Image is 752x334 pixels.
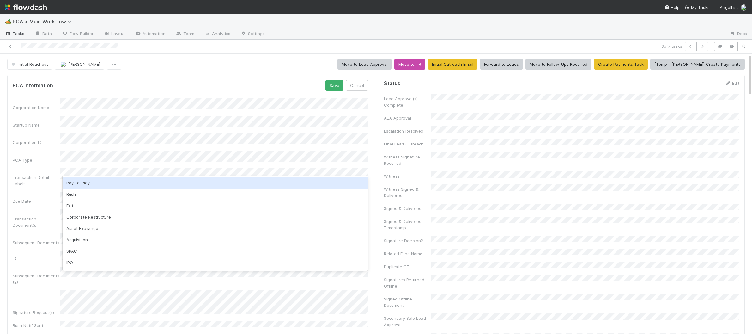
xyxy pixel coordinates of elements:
[384,186,431,199] div: Witness Signed & Delivered
[720,5,738,10] span: AngelList
[199,29,235,39] a: Analytics
[480,59,523,70] button: Forward to Leads
[13,18,75,25] span: PCA > Main Workflow
[384,154,431,166] div: Witness Signature Required
[384,296,431,308] div: Signed Offline Document
[63,245,368,257] div: SPAC
[525,59,591,70] button: Move to Follow-Ups Required
[57,29,99,39] a: Flow Builder
[68,62,100,67] span: [PERSON_NAME]
[60,61,66,67] img: avatar_2bce2475-05ee-46d3-9413-d3901f5fa03f.png
[13,198,60,204] div: Due Date
[741,4,747,11] img: avatar_2bce2475-05ee-46d3-9413-d3901f5fa03f.png
[325,80,343,91] button: Save
[13,104,60,111] div: Corporation Name
[5,2,47,13] img: logo-inverted-e16ddd16eac7371096b0.svg
[99,29,130,39] a: Layout
[13,255,60,262] div: ID
[661,43,682,49] span: 3 of 7 tasks
[13,309,60,316] div: Signature Request(s)
[725,81,739,86] a: Edit
[5,30,25,37] span: Tasks
[685,5,710,10] span: My Tasks
[55,59,104,70] button: [PERSON_NAME]
[13,83,53,89] h5: PCA Information
[13,139,60,145] div: Corporation ID
[13,322,60,329] div: Rush Notif Sent
[337,59,392,70] button: Move to Lead Approval
[725,29,752,39] a: Docs
[384,205,431,212] div: Signed & Delivered
[235,29,270,39] a: Settings
[63,257,368,268] div: IPO
[63,177,368,189] div: Pay-to-Play
[384,96,431,108] div: Lead Approval(s) Complete
[384,141,431,147] div: Final Lead Outreach
[664,4,680,10] div: Help
[10,62,48,67] span: Initial Reachout
[384,128,431,134] div: Escalation Resolved
[62,30,94,37] span: Flow Builder
[685,4,710,10] a: My Tasks
[63,211,368,223] div: Corporate Restructure
[13,273,60,285] div: Subsequent Documents (2)
[63,234,368,245] div: Acquisition
[13,216,60,228] div: Transaction Document(s)
[650,59,745,70] button: [Temp - [PERSON_NAME]] Create Payments
[7,59,52,70] button: Initial Reachout
[30,29,57,39] a: Data
[13,174,60,187] div: Transaction Detail Labels
[384,238,431,244] div: Signature Decision?
[63,223,368,234] div: Asset Exchange
[394,59,425,70] button: Move to TR
[384,250,431,257] div: Related Fund Name
[63,268,368,280] div: Re-domicile
[384,218,431,231] div: Signed & Delivered Timestamp
[63,189,368,200] div: Rush
[384,115,431,121] div: ALA Approval
[13,122,60,128] div: Startup Name
[346,80,368,91] button: Cancel
[384,315,431,328] div: Secondary Sale Lead Approval
[384,263,431,270] div: Duplicate CT
[594,59,648,70] button: Create Payments Task
[130,29,171,39] a: Automation
[63,200,368,211] div: Exit
[428,59,477,70] button: Initial Outreach Email
[5,19,11,24] span: 🏕️
[13,157,60,163] div: PCA Type
[384,173,431,179] div: Witness
[384,80,400,87] h5: Status
[171,29,199,39] a: Team
[384,276,431,289] div: Signatures Returned Offline
[13,239,60,246] div: Subsequent Documents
